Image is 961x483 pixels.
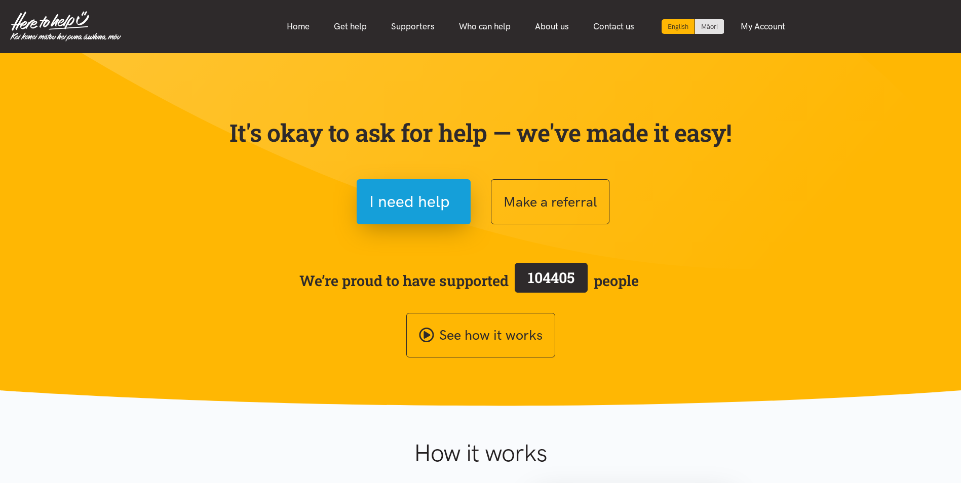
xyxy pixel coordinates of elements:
span: I need help [369,189,450,215]
img: Home [10,11,121,42]
a: Supporters [379,16,447,37]
a: Get help [322,16,379,37]
a: About us [523,16,581,37]
h1: How it works [315,438,646,468]
a: Home [275,16,322,37]
span: We’re proud to have supported people [299,261,639,300]
a: 104405 [509,261,594,300]
div: Language toggle [662,19,724,34]
button: Make a referral [491,179,609,224]
button: I need help [357,179,471,224]
span: 104405 [528,268,574,287]
a: Contact us [581,16,646,37]
a: Who can help [447,16,523,37]
a: Switch to Te Reo Māori [695,19,724,34]
a: My Account [728,16,797,37]
a: See how it works [406,313,555,358]
p: It's okay to ask for help — we've made it easy! [227,118,734,147]
div: Current language [662,19,695,34]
